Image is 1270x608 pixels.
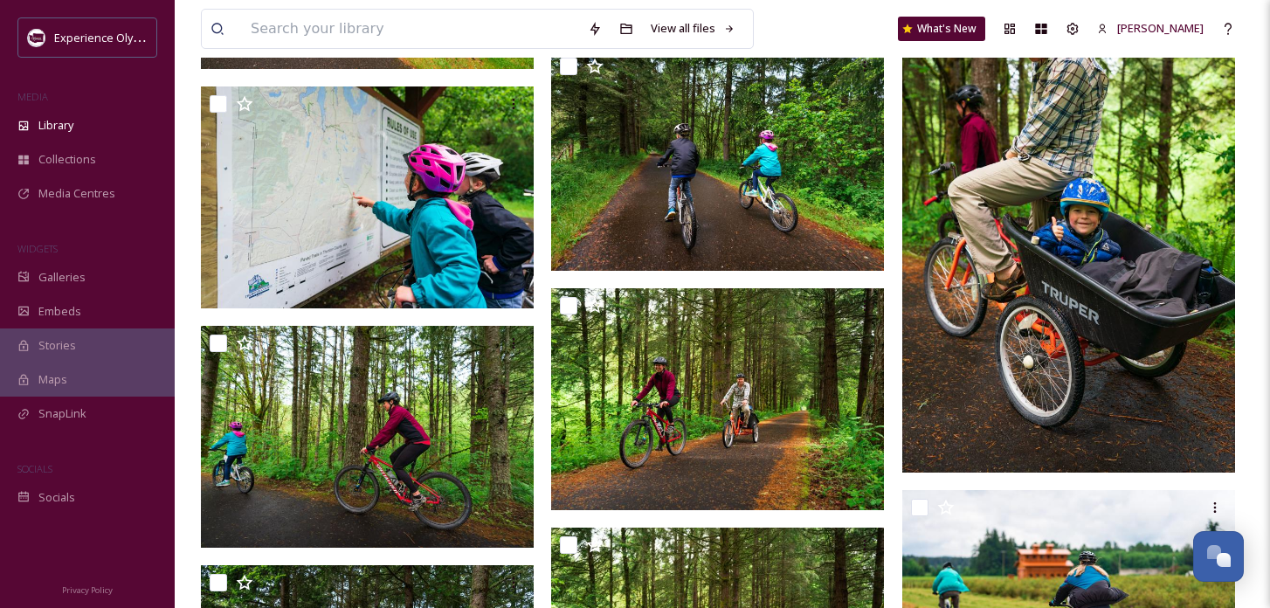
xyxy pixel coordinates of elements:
[38,269,86,286] span: Galleries
[17,242,58,255] span: WIDGETS
[1088,11,1212,45] a: [PERSON_NAME]
[898,17,985,41] a: What's New
[201,86,534,308] img: Biking in Thurston County0114.jpg
[38,151,96,168] span: Collections
[201,326,534,548] img: Biking in Thurston County0111.jpg
[642,11,744,45] a: View all files
[62,584,113,596] span: Privacy Policy
[54,29,158,45] span: Experience Olympia
[38,337,76,354] span: Stories
[38,303,81,320] span: Embeds
[17,90,48,103] span: MEDIA
[38,185,115,202] span: Media Centres
[242,10,579,48] input: Search your library
[38,489,75,506] span: Socials
[1117,20,1204,36] span: [PERSON_NAME]
[551,288,884,510] img: Biking in Thurston County0107.jpg
[28,29,45,46] img: download.jpeg
[1193,531,1244,582] button: Open Chat
[62,578,113,599] a: Privacy Policy
[17,462,52,475] span: SOCIALS
[38,405,86,422] span: SnapLink
[38,371,67,388] span: Maps
[38,117,73,134] span: Library
[551,49,884,271] img: Biking in Thurston County0110.jpg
